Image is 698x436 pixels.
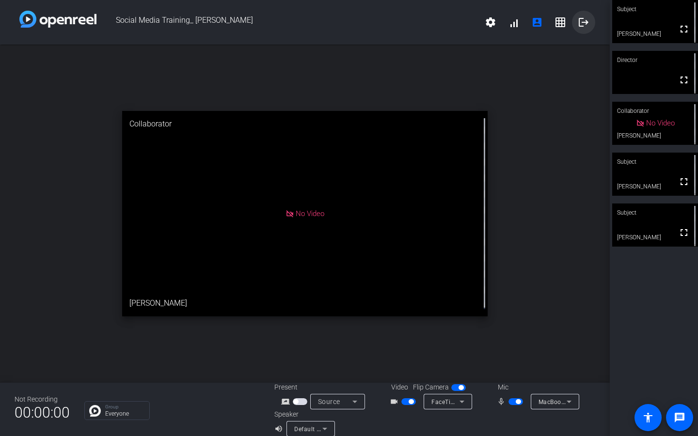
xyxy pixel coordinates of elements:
span: No Video [296,209,324,218]
div: Director [612,51,698,69]
div: Collaborator [122,111,488,137]
mat-icon: settings [485,16,496,28]
mat-icon: accessibility [642,412,654,423]
span: No Video [646,119,675,127]
div: Not Recording [15,394,70,405]
mat-icon: account_box [531,16,543,28]
div: Subject [612,203,698,222]
span: Flip Camera [413,382,449,392]
img: white-gradient.svg [19,11,96,28]
span: Default - MacBook Pro Speakers (Built-in) [294,425,411,433]
p: Everyone [105,411,144,417]
mat-icon: videocam_outline [390,396,401,407]
div: Mic [488,382,585,392]
span: Source [318,398,340,405]
mat-icon: fullscreen [678,227,690,238]
mat-icon: fullscreen [678,176,690,187]
span: Video [391,382,408,392]
div: Collaborator [612,102,698,120]
mat-icon: logout [578,16,589,28]
button: signal_cellular_alt [502,11,525,34]
div: Subject [612,153,698,171]
span: 00:00:00 [15,401,70,424]
mat-icon: mic_none [497,396,508,407]
p: Group [105,405,144,409]
img: Chat Icon [89,405,101,417]
mat-icon: grid_on [555,16,566,28]
span: MacBook Pro Microphone (Built-in) [539,398,637,405]
mat-icon: volume_up [274,423,286,435]
div: Present [274,382,371,392]
mat-icon: message [674,412,685,423]
span: FaceTime HD Camera (1C1C:B782) [431,398,531,405]
mat-icon: screen_share_outline [281,396,293,407]
span: Social Media Training_ [PERSON_NAME] [96,11,479,34]
mat-icon: fullscreen [678,74,690,86]
mat-icon: fullscreen [678,23,690,35]
div: Speaker [274,409,333,420]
